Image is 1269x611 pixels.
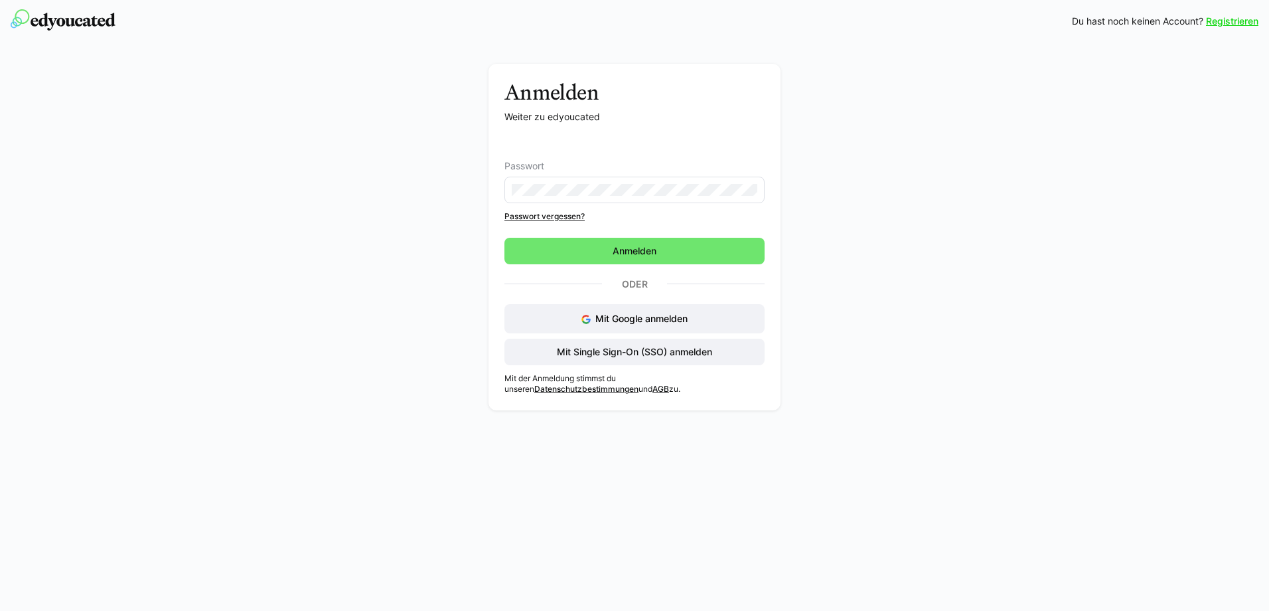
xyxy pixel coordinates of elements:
[611,244,658,258] span: Anmelden
[504,110,765,124] p: Weiter zu edyoucated
[602,275,667,294] p: Oder
[504,304,765,333] button: Mit Google anmelden
[534,384,638,394] a: Datenschutzbestimmungen
[504,161,544,171] span: Passwort
[1072,15,1203,28] span: Du hast noch keinen Account?
[504,339,765,365] button: Mit Single Sign-On (SSO) anmelden
[504,80,765,105] h3: Anmelden
[595,313,688,324] span: Mit Google anmelden
[11,9,115,31] img: edyoucated
[555,345,714,359] span: Mit Single Sign-On (SSO) anmelden
[504,211,765,222] a: Passwort vergessen?
[1206,15,1258,28] a: Registrieren
[652,384,669,394] a: AGB
[504,373,765,394] p: Mit der Anmeldung stimmst du unseren und zu.
[504,238,765,264] button: Anmelden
